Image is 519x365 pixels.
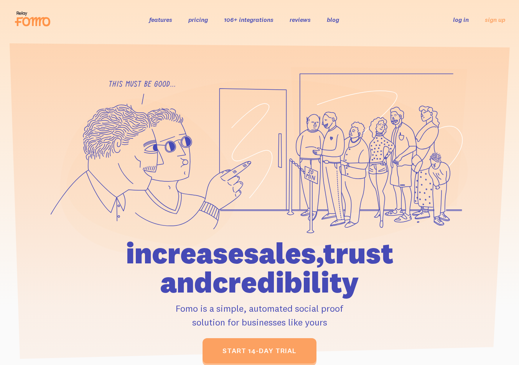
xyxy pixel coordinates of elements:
[485,16,505,24] a: sign up
[149,16,172,23] a: features
[290,16,311,23] a: reviews
[224,16,274,23] a: 106+ integrations
[327,16,339,23] a: blog
[86,301,433,329] p: Fomo is a simple, automated social proof solution for businesses like yours
[203,338,316,363] a: start 14-day trial
[453,16,469,23] a: log in
[188,16,208,23] a: pricing
[86,238,433,297] h1: increase sales, trust and credibility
